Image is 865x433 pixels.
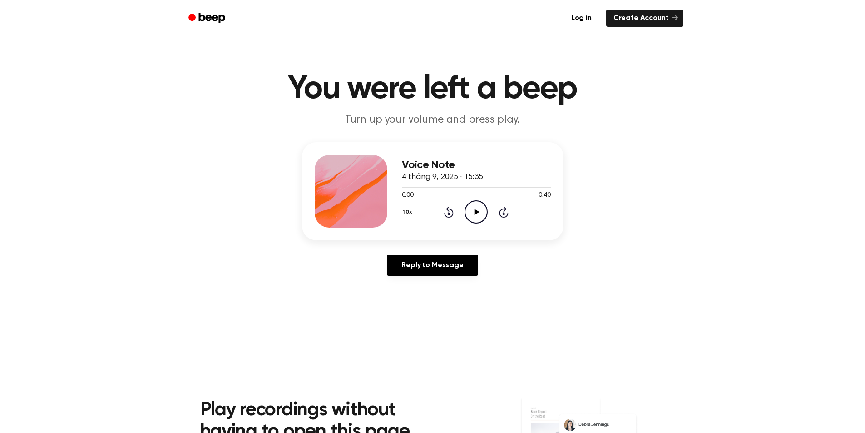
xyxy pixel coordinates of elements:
h3: Voice Note [402,159,551,171]
span: 0:40 [539,191,550,200]
a: Beep [182,10,233,27]
button: 1.0x [402,204,415,220]
a: Reply to Message [387,255,478,276]
a: Log in [562,8,601,29]
a: Create Account [606,10,683,27]
h1: You were left a beep [200,73,665,105]
span: 4 tháng 9, 2025 · 15:35 [402,173,483,181]
p: Turn up your volume and press play. [258,113,607,128]
span: 0:00 [402,191,414,200]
